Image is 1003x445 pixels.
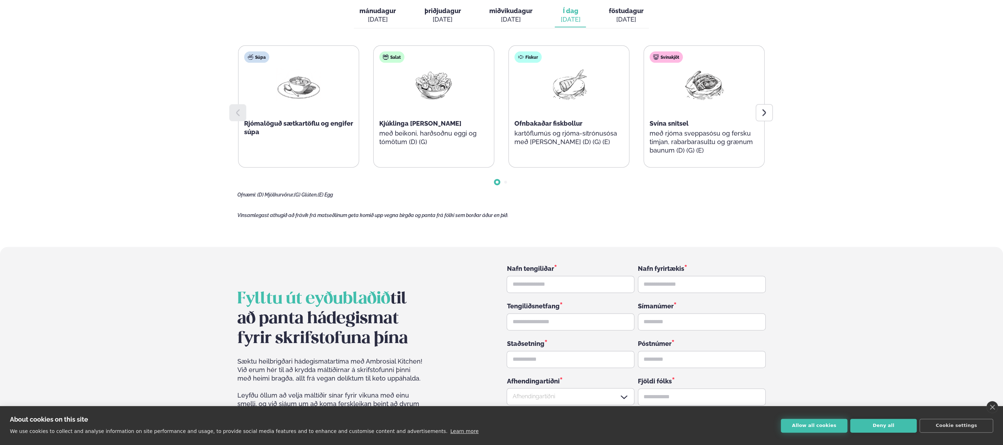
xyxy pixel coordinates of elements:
a: close [986,401,998,413]
span: (G) Glúten, [294,192,318,198]
img: pork.svg [653,54,659,60]
span: Ofnbakaðar fiskbollur [514,120,582,127]
h2: til að panta hádegismat fyrir skrifstofuna þína [237,289,424,349]
div: [DATE] [560,15,580,24]
div: Staðsetning [507,339,634,348]
span: (D) Mjólkurvörur, [257,192,294,198]
img: Pork-Meat.png [681,68,727,101]
span: (E) Egg [318,192,333,198]
div: Símanúmer [638,301,766,310]
a: Learn more [450,428,479,434]
div: [DATE] [359,15,396,24]
div: Salat [379,51,404,63]
div: Póstnúmer [638,339,766,348]
span: Fylltu út eyðublaðið [237,291,390,307]
div: Nafn fyrirtækis [638,264,766,273]
button: Cookie settings [920,419,993,433]
p: með rjóma sveppasósu og fersku timjan, rabarbarasultu og grænum baunum (D) (G) (E) [650,129,759,155]
span: föstudagur [609,7,643,15]
div: Svínakjöt [650,51,683,63]
div: [DATE] [489,15,532,24]
button: Í dag [DATE] [555,4,586,27]
span: Í dag [560,7,580,15]
img: Salad.png [411,68,456,101]
button: miðvikudagur [DATE] [483,4,538,27]
span: miðvikudagur [489,7,532,15]
span: mánudagur [359,7,396,15]
button: mánudagur [DATE] [354,4,402,27]
span: Svína snitsel [650,120,688,127]
strong: About cookies on this site [10,416,88,423]
div: [DATE] [424,15,461,24]
p: kartöflumús og rjóma-sítrónusósa með [PERSON_NAME] (D) (G) (E) [514,129,623,146]
span: Sæktu heilbrigðari hádegismatartíma með Ambrosial Kitchen! Við erum hér til að krydda máltíðirnar... [237,357,424,383]
span: Rjómalöguð sætkartöflu og engifer súpa [244,120,353,136]
span: Go to slide 1 [496,181,498,183]
p: með beikoni, harðsoðnu eggi og tómötum (D) (G) [379,129,488,146]
div: Súpa [244,51,269,63]
img: Fish.png [546,68,592,101]
div: Afhendingartíðni [507,376,634,385]
div: Nafn tengiliðar [507,264,634,273]
p: We use cookies to collect and analyse information on site performance and usage, to provide socia... [10,428,448,434]
button: föstudagur [DATE] [603,4,649,27]
button: Deny all [850,419,917,433]
span: Go to slide 2 [504,181,507,183]
span: Ofnæmi: [237,192,256,198]
div: Fiskur [514,51,542,63]
img: fish.svg [518,54,524,60]
img: Soup.png [276,68,321,101]
button: þriðjudagur [DATE] [419,4,466,27]
img: soup.svg [248,54,253,60]
span: þriðjudagur [424,7,461,15]
span: Kjúklinga [PERSON_NAME] [379,120,461,127]
div: [DATE] [609,15,643,24]
img: salad.svg [383,54,388,60]
button: Allow all cookies [781,419,847,433]
div: Fjöldi fólks [638,376,766,386]
div: Tengiliðsnetfang [507,301,634,310]
span: Vinsamlegast athugið að frávik frá matseðlinum geta komið upp vegna birgða og panta frá fólki sem... [237,212,508,218]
